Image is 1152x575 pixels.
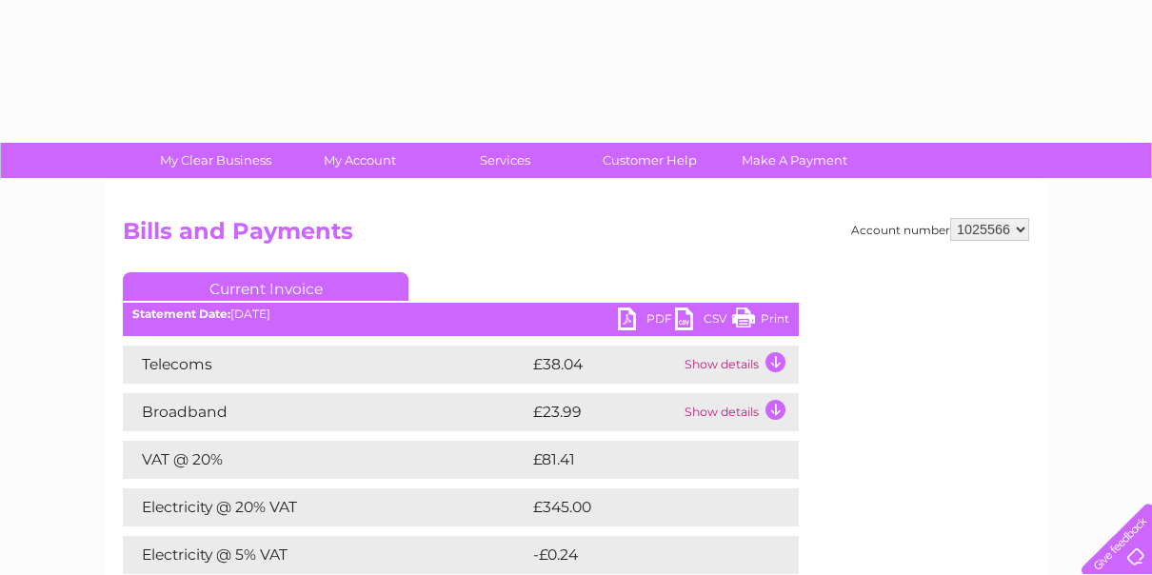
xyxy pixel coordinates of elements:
a: Customer Help [571,143,728,178]
td: Show details [680,346,799,384]
td: £345.00 [528,488,765,526]
a: CSV [675,307,732,335]
td: Telecoms [123,346,528,384]
a: My Account [282,143,439,178]
a: My Clear Business [137,143,294,178]
b: Statement Date: [132,307,230,321]
div: Account number [851,218,1029,241]
td: Show details [680,393,799,431]
td: £38.04 [528,346,680,384]
h2: Bills and Payments [123,218,1029,254]
a: Print [732,307,789,335]
td: -£0.24 [528,536,759,574]
td: Electricity @ 5% VAT [123,536,528,574]
a: PDF [618,307,675,335]
td: Electricity @ 20% VAT [123,488,528,526]
td: £23.99 [528,393,680,431]
a: Current Invoice [123,272,408,301]
a: Services [427,143,584,178]
td: VAT @ 20% [123,441,528,479]
div: [DATE] [123,307,799,321]
a: Make A Payment [716,143,873,178]
td: Broadband [123,393,528,431]
td: £81.41 [528,441,757,479]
